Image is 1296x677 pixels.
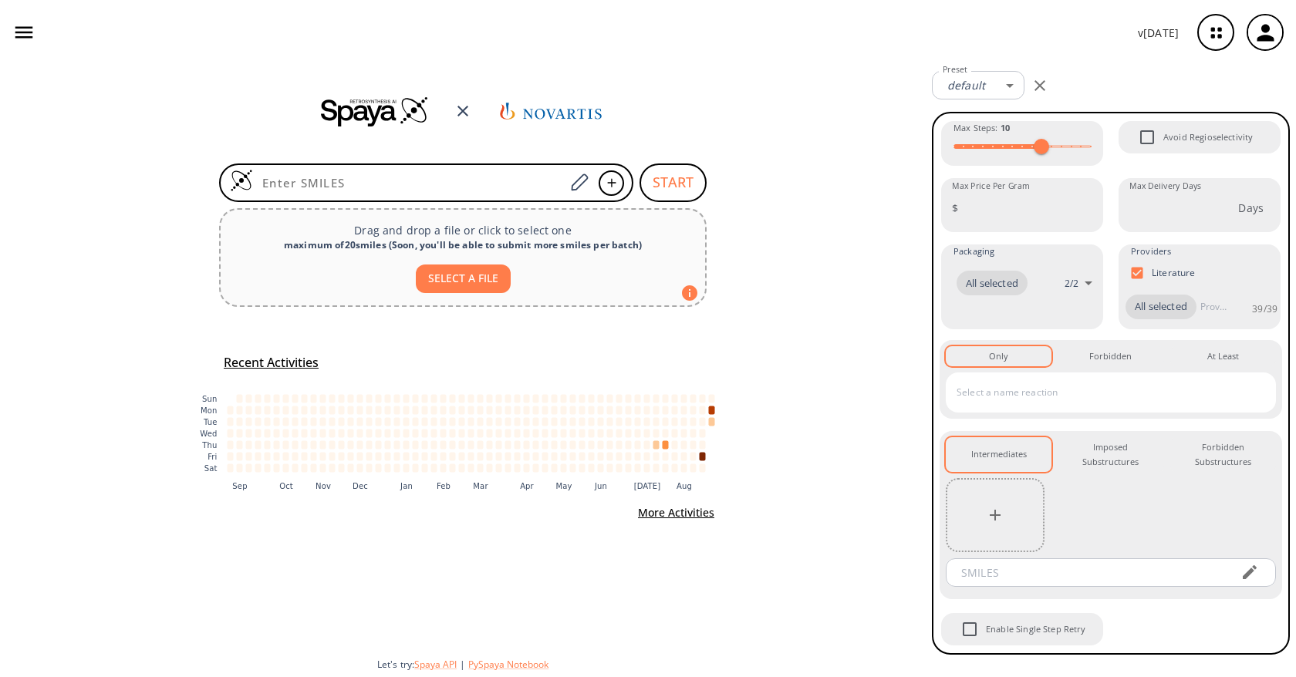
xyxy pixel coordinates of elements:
[1252,302,1277,315] p: 39 / 39
[1207,349,1239,363] div: At Least
[437,481,451,490] text: Feb
[1131,121,1163,153] span: Avoid Regioselectivity
[1170,437,1276,472] button: Forbidden Substructures
[1058,437,1163,472] button: Imposed Substructures
[989,349,1008,363] div: Only
[468,658,548,671] button: PySpaya Notebook
[1129,180,1201,192] label: Max Delivery Days
[377,658,920,671] div: Let's try:
[321,96,429,126] img: Spaya logo
[1196,295,1230,319] input: Provider name
[594,481,607,490] text: Jun
[677,481,692,490] text: Aug
[952,200,958,216] p: $
[1126,299,1196,315] span: All selected
[279,481,293,490] text: Oct
[353,481,368,490] text: Dec
[953,613,986,645] span: Enable Single Step Retry
[632,499,721,527] button: More Activities
[950,558,1228,587] input: SMILES
[520,481,534,490] text: Apr
[1089,349,1132,363] div: Forbidden
[414,658,457,671] button: Spaya API
[634,481,661,490] text: [DATE]
[946,437,1051,472] button: Intermediates
[1131,244,1171,258] span: Providers
[218,350,325,376] button: Recent Activities
[416,264,511,293] button: SELECT A FILE
[497,89,605,133] img: Team logo
[953,121,1010,135] span: Max Steps :
[1138,25,1179,41] p: v [DATE]
[971,447,1027,461] div: Intermediates
[208,453,217,461] text: Fri
[233,222,693,238] p: Drag and drop a file or click to select one
[202,395,217,403] text: Sun
[400,481,413,490] text: Jan
[953,380,1246,405] input: Select a name reaction
[203,418,218,426] text: Tue
[1238,200,1264,216] p: Days
[940,611,1105,647] div: When Single Step Retry is enabled, if no route is found during retrosynthesis, a retry is trigger...
[233,238,693,252] div: maximum of 20 smiles ( Soon, you'll be able to submit more smiles per batch )
[316,481,331,490] text: Nov
[232,481,692,490] g: x-axis tick label
[1163,130,1253,144] span: Avoid Regioselectivity
[947,78,985,93] em: default
[253,175,565,190] input: Enter SMILES
[640,163,707,202] button: START
[232,481,247,490] text: Sep
[224,355,319,371] h5: Recent Activities
[228,394,715,472] g: cell
[457,658,468,671] span: |
[204,464,218,473] text: Sat
[473,481,488,490] text: Mar
[230,169,253,192] img: Logo Spaya
[1070,440,1151,469] div: Imposed Substructures
[986,622,1086,636] span: Enable Single Step Retry
[1058,346,1163,366] button: Forbidden
[946,346,1051,366] button: Only
[201,441,217,450] text: Thu
[200,429,217,438] text: Wed
[953,244,994,258] span: Packaging
[1170,346,1276,366] button: At Least
[943,64,967,76] label: Preset
[1001,122,1010,133] strong: 10
[1183,440,1264,469] div: Forbidden Substructures
[952,180,1030,192] label: Max Price Per Gram
[957,276,1028,291] span: All selected
[200,395,217,473] g: y-axis tick label
[555,481,572,490] text: May
[201,406,218,415] text: Mon
[1152,266,1196,279] p: Literature
[1065,277,1078,290] p: 2 / 2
